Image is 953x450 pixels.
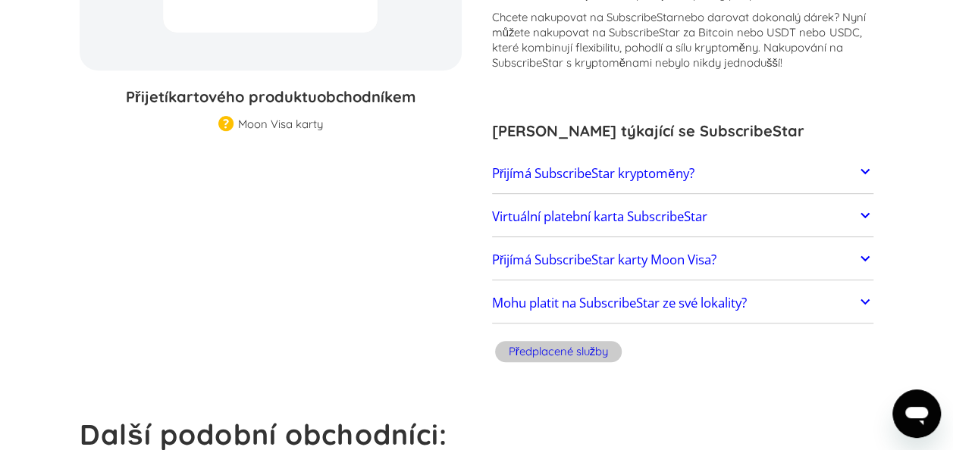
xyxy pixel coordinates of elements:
span: kartového produktu [168,87,316,106]
span: nebo darovat dokonalý dárek [678,10,834,24]
font: Chcete nakupovat na SubscribeStar ? Nyní můžete nakupovat na SubscribeStar za Bitcoin nebo USDT n... [492,10,866,70]
a: Virtuální platební karta SubscribeStar [492,201,874,233]
div: Moon Visa karty [238,117,323,132]
h2: Mohu platit na SubscribeStar ze své lokality? [492,295,747,311]
h2: Virtuální platební karta SubscribeStar [492,209,707,224]
a: Mohu platit na SubscribeStar ze své lokality? [492,288,874,320]
div: Předplacené služby [509,344,608,359]
h2: Přijímá SubscribeStar karty Moon Visa? [492,252,717,267]
a: Předplacené služby [492,339,625,368]
h3: [PERSON_NAME] týkající se SubscribeStar [492,120,874,142]
h3: Přijetí obchodníkem [80,86,462,108]
a: Přijímá SubscribeStar kryptoměny? [492,158,874,189]
h2: Přijímá SubscribeStar kryptoměny? [492,166,694,181]
iframe: Tlačítko pro spuštění okna posílání zpráv [892,389,941,438]
a: Přijímá SubscribeStar karty Moon Visa? [492,244,874,276]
